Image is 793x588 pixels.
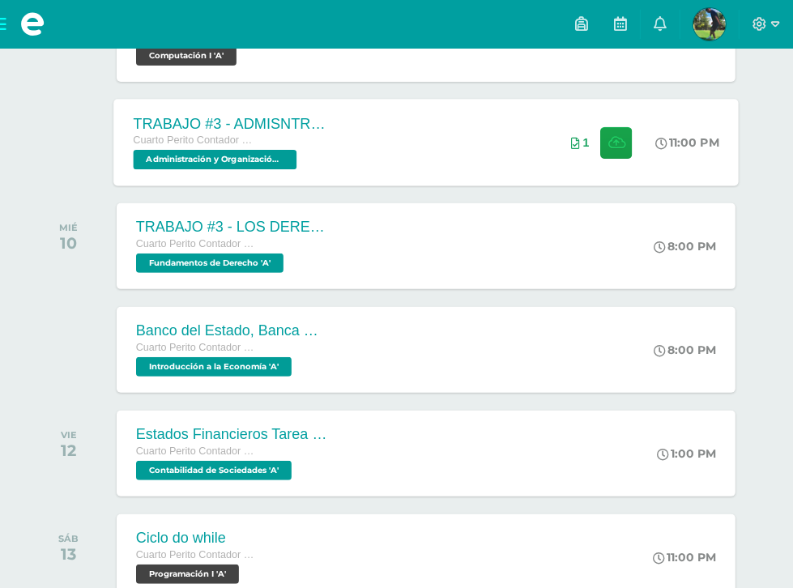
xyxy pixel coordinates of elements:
span: Programación I 'A' [136,565,239,584]
span: Contabilidad de Sociedades 'A' [136,461,292,480]
div: Ciclo do while [136,530,258,547]
div: 11:00 PM [653,550,716,565]
div: VIE [61,429,77,441]
div: Estados Financieros Tarea #67 [136,426,330,443]
div: Archivos entregados [570,136,589,149]
img: c1e7d8a50a2bc1d0d9297ac583c31e88.png [693,8,726,40]
span: Fundamentos de Derecho 'A' [136,254,284,273]
span: 1 [582,136,589,149]
div: TRABAJO #3 - ADMISNTRACIÓN PÚBLICA [133,115,329,132]
span: Introducción a la Economía 'A' [136,357,292,377]
div: Banco del Estado, Banca Múltiple. [136,322,330,339]
span: Cuarto Perito Contador con Orientación en Computación [136,549,258,560]
span: Computación I 'A' [136,46,237,66]
span: Cuarto Perito Contador con Orientación en Computación [136,445,258,457]
div: 8:00 PM [654,343,716,357]
span: Cuarto Perito Contador con Orientación en Computación [136,342,258,353]
div: 13 [58,544,79,564]
div: 12 [61,441,77,460]
div: 8:00 PM [654,239,716,254]
div: TRABAJO #3 - LOS DERECHOS HUMANOS [136,219,330,236]
span: Administración y Organización de Oficina 'A' [133,150,296,169]
span: Cuarto Perito Contador con Orientación en Computación [133,134,256,146]
div: 11:00 PM [655,135,719,150]
div: MIÉ [59,222,78,233]
span: Cuarto Perito Contador con Orientación en Computación [136,238,258,249]
div: 1:00 PM [657,446,716,461]
div: SÁB [58,533,79,544]
div: 10 [59,233,78,253]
